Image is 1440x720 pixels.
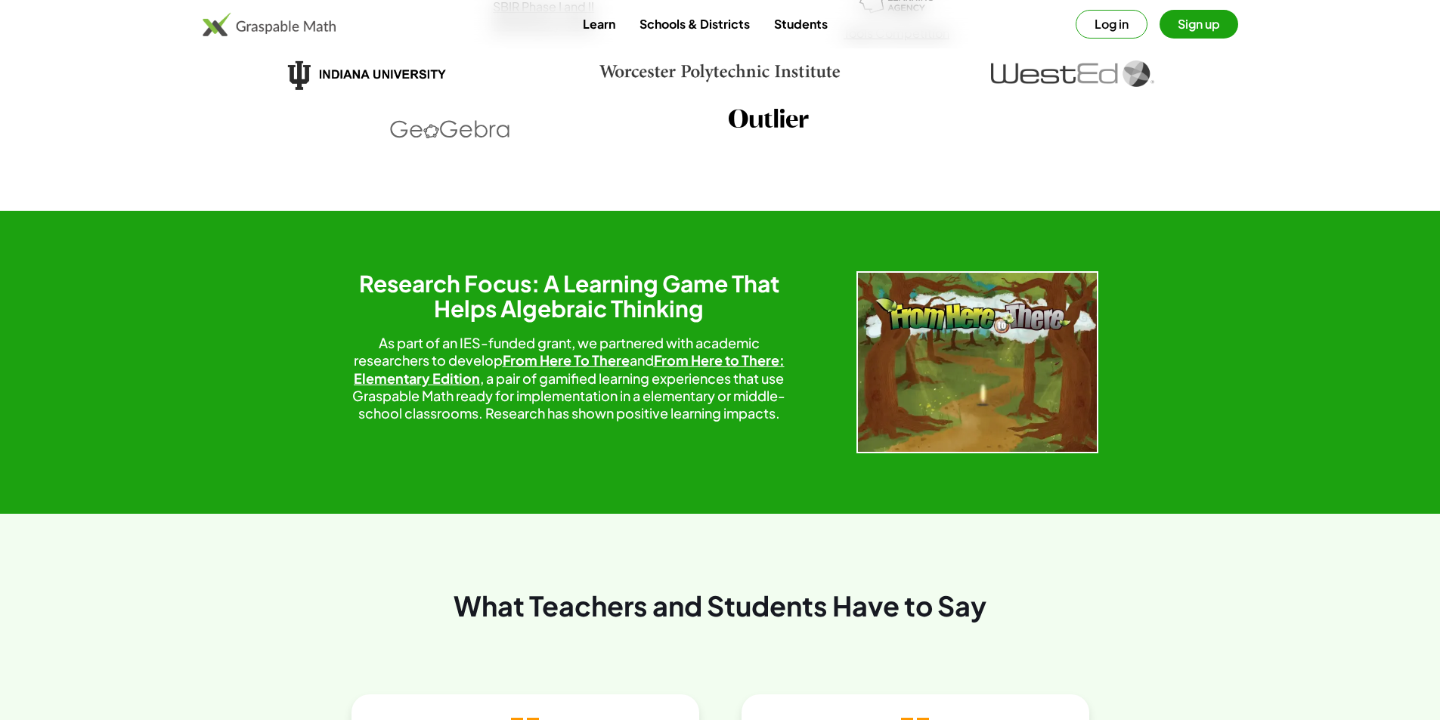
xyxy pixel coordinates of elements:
[762,10,840,38] a: Students
[200,514,1240,631] div: What Teachers and Students Have to Say
[200,60,535,91] img: IU-logo-CNEf0zbj.png
[729,109,1064,128] a: Outlier logo
[906,60,1240,87] img: wested-logo-8DjF7iYo.png
[571,10,627,38] a: Learn
[1076,10,1147,39] button: Log in
[856,271,1098,453] img: Fh2t-w500-BFzcTCIq.webp
[376,109,711,150] a: GeoGebra logo
[342,334,796,422] div: As part of an IES-funded grant, we partnered with academic researchers to develop and , a pair of...
[627,10,762,38] a: Schools & Districts
[553,60,887,83] img: WPI-logo-m24E2aor.png
[503,351,630,369] a: From Here To There
[1160,10,1238,39] button: Sign up
[342,271,796,322] h2: Research Focus: A Learning Game That Helps Algebraic Thinking
[354,351,785,386] a: From Here to There: Elementary Edition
